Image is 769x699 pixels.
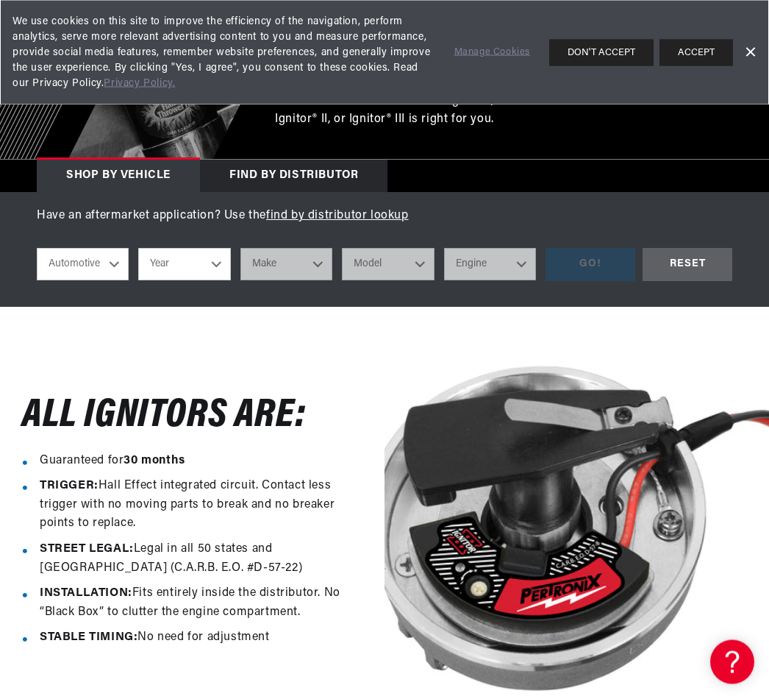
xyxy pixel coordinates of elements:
[40,480,99,492] strong: TRIGGER:
[37,207,732,227] p: Have an aftermarket application? Use the
[40,588,132,600] strong: INSTALLATION:
[342,249,434,281] select: Model
[138,249,230,281] select: Year
[37,160,200,193] div: Shop by vehicle
[200,160,387,193] div: Find by Distributor
[266,210,409,222] a: find by distributor lookup
[40,453,362,472] li: Guaranteed for
[37,249,129,281] select: Ride Type
[40,629,362,648] li: No need for adjustment
[549,40,654,66] button: DON'T ACCEPT
[40,541,362,578] li: Legal in all 50 states and [GEOGRAPHIC_DATA] (C.A.R.B. E.O. #D-57-22)
[40,585,362,622] li: Fits entirely inside the distributor. No “Black Box” to clutter the engine compartment.
[40,478,362,534] li: Hall Effect integrated circuit. Contact less trigger with no moving parts to break and no breaker...
[12,14,434,91] span: We use cookies on this site to improve the efficiency of the navigation, perform analytics, serve...
[454,45,530,60] a: Manage Cookies
[643,249,732,282] div: RESET
[40,544,134,556] strong: STREET LEGAL:
[444,249,536,281] select: Engine
[739,42,761,64] a: Dismiss Banner
[22,400,306,435] h2: All Ignitors ARe:
[124,455,185,467] strong: 30 months
[40,632,137,644] strong: STABLE TIMING:
[659,40,733,66] button: ACCEPT
[240,249,332,281] select: Make
[104,78,175,89] a: Privacy Policy.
